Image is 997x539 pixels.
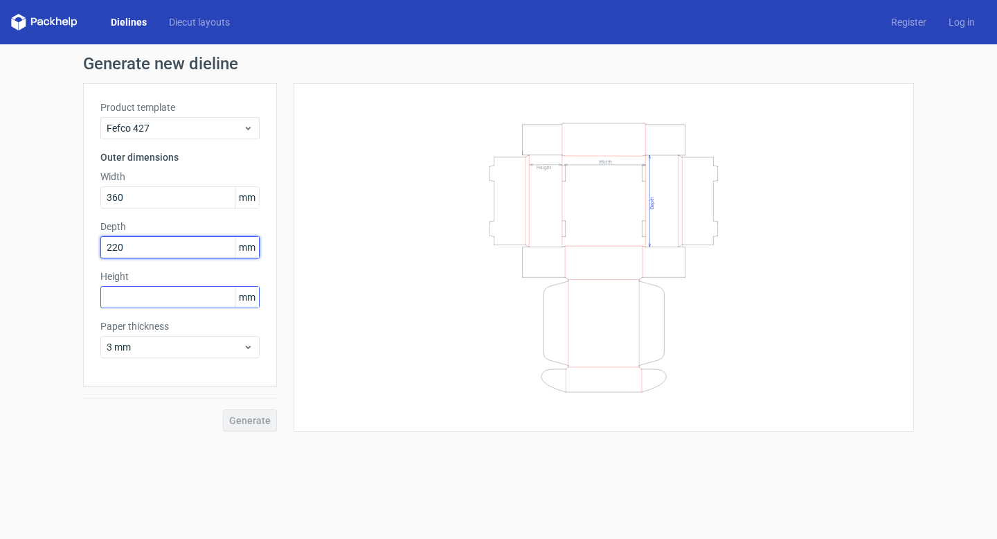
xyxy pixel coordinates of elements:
[880,15,937,29] a: Register
[100,100,260,114] label: Product template
[599,158,612,164] text: Width
[107,340,243,354] span: 3 mm
[649,196,655,209] text: Depth
[158,15,241,29] a: Diecut layouts
[537,164,551,170] text: Height
[937,15,986,29] a: Log in
[100,269,260,283] label: Height
[100,150,260,164] h3: Outer dimensions
[83,55,914,72] h1: Generate new dieline
[235,187,259,208] span: mm
[100,15,158,29] a: Dielines
[235,287,259,308] span: mm
[100,220,260,233] label: Depth
[100,319,260,333] label: Paper thickness
[235,237,259,258] span: mm
[100,170,260,184] label: Width
[107,121,243,135] span: Fefco 427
